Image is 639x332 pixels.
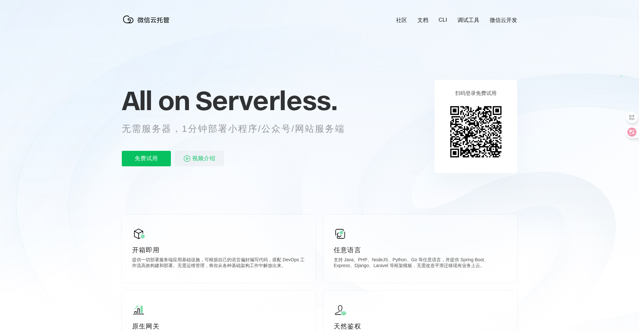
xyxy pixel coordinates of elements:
[195,84,337,117] span: Serverless.
[192,151,215,166] span: 视频介绍
[122,13,173,26] img: 微信云托管
[490,16,517,24] a: 微信云开发
[455,90,497,97] p: 扫码登录免费试用
[122,21,173,27] a: 微信云托管
[122,151,171,166] p: 免费试用
[132,257,305,270] p: 提供一切部署服务端应用基础设施，可根据自己的语言偏好编写代码，搭配 DevOps 工作流高效构建和部署。无需运维管理，将你从各种基础架构工作中解放出来。
[132,322,305,331] p: 原生网关
[334,245,507,254] p: 任意语言
[122,84,189,117] span: All on
[417,16,428,24] a: 文档
[334,257,507,270] p: 支持 Java、PHP、NodeJS、Python、Go 等任意语言，并提供 Spring Boot、Express、Django、Laravel 等框架模板，无需改造平滑迁移现有业务上云。
[457,16,479,24] a: 调试工具
[132,245,305,254] p: 开箱即用
[122,122,357,135] p: 无需服务器，1分钟部署小程序/公众号/网站服务端
[334,322,507,331] p: 天然鉴权
[396,16,407,24] a: 社区
[439,17,447,23] a: CLI
[183,155,191,162] img: video_play.svg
